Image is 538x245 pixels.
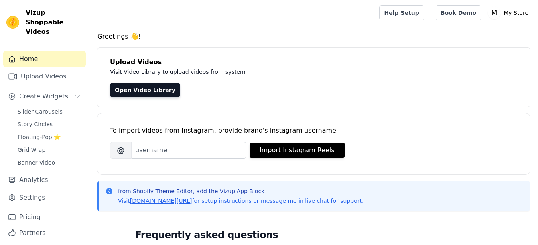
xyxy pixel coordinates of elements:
[250,143,345,158] button: Import Instagram Reels
[19,92,68,101] span: Create Widgets
[18,108,63,116] span: Slider Carousels
[13,157,86,168] a: Banner Video
[26,8,83,37] span: Vizup Shoppable Videos
[13,144,86,155] a: Grid Wrap
[6,16,19,29] img: Vizup
[110,57,517,67] h4: Upload Videos
[110,83,180,97] a: Open Video Library
[488,6,532,20] button: M My Store
[13,119,86,130] a: Story Circles
[110,142,132,159] span: @
[13,106,86,117] a: Slider Carousels
[491,9,497,17] text: M
[110,67,467,76] p: Visit Video Library to upload videos from system
[110,126,517,135] div: To import videos from Instagram, provide brand's instagram username
[436,5,481,20] a: Book Demo
[18,159,55,167] span: Banner Video
[3,209,86,225] a: Pricing
[3,190,86,206] a: Settings
[132,142,246,159] input: username
[97,32,530,41] h4: Greetings 👋!
[379,5,424,20] a: Help Setup
[130,198,192,204] a: [DOMAIN_NAME][URL]
[3,225,86,241] a: Partners
[3,69,86,84] a: Upload Videos
[118,197,363,205] p: Visit for setup instructions or message me in live chat for support.
[13,131,86,143] a: Floating-Pop ⭐
[3,88,86,104] button: Create Widgets
[18,133,61,141] span: Floating-Pop ⭐
[3,51,86,67] a: Home
[135,227,493,243] h2: Frequently asked questions
[3,172,86,188] a: Analytics
[18,146,45,154] span: Grid Wrap
[501,6,532,20] p: My Store
[118,187,363,195] p: from Shopify Theme Editor, add the Vizup App Block
[18,120,53,128] span: Story Circles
